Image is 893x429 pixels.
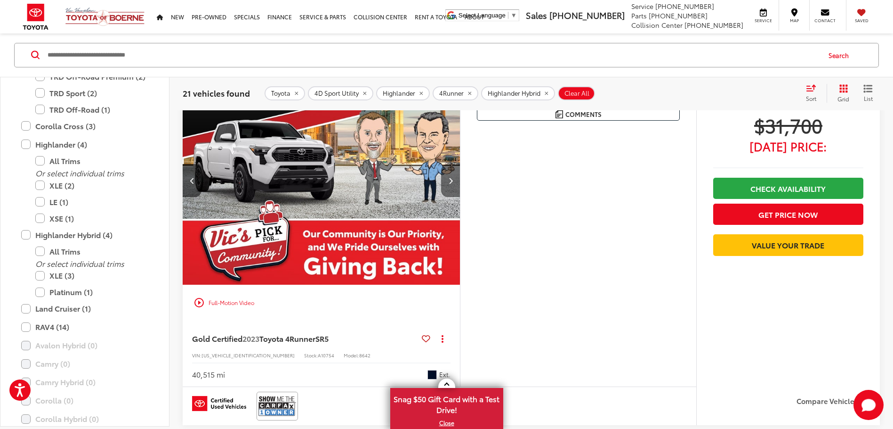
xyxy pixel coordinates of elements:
[182,76,461,285] a: 2023 Toyota 4Runner SR52023 Toyota 4Runner SR52023 Toyota 4Runner SR52023 Toyota 4Runner SR5
[21,338,148,354] label: Avalon Hybrid (0)
[271,90,290,97] span: Toyota
[35,284,148,301] label: Platinum (1)
[258,394,296,419] img: CarFax One Owner
[796,396,870,406] label: Compare Vehicle
[304,352,318,359] span: Stock:
[427,370,437,379] span: Blue
[315,333,329,344] span: SR5
[35,101,148,118] label: TRD Off-Road (1)
[511,12,517,19] span: ▼
[192,333,242,344] span: Gold Certified
[433,86,478,100] button: remove 4Runner
[318,352,334,359] span: A10754
[21,319,148,336] label: RAV4 (14)
[259,333,315,344] span: Toyota 4Runner
[827,84,856,103] button: Grid View
[35,243,148,260] label: All Trims
[565,110,602,119] span: Comments
[21,227,148,243] label: Highlander Hybrid (4)
[713,204,863,225] button: Get Price Now
[47,44,820,66] input: Search by Make, Model, or Keyword
[35,177,148,194] label: XLE (2)
[21,301,148,317] label: Land Cruiser (1)
[359,352,370,359] span: 8642
[814,17,836,24] span: Contact
[631,1,653,11] span: Service
[549,9,625,21] span: [PHONE_NUMBER]
[383,90,415,97] span: Highlander
[684,20,743,30] span: [PHONE_NUMBER]
[481,86,555,100] button: remove Highlander%20Hybrid
[564,90,589,97] span: Clear All
[753,17,774,24] span: Service
[201,352,295,359] span: [US_VEHICLE_IDENTIFICATION_NUMBER]
[35,85,148,101] label: TRD Sport (2)
[442,335,443,342] span: dropdown dots
[526,9,547,21] span: Sales
[459,12,506,19] span: Select Language
[192,352,201,359] span: VIN:
[655,1,714,11] span: [PHONE_NUMBER]
[242,333,259,344] span: 2023
[837,95,849,103] span: Grid
[631,11,647,20] span: Parts
[183,87,250,99] span: 21 vehicles found
[308,86,373,100] button: remove 4D%20Sport%20Utility
[713,141,863,151] span: [DATE] Price:
[35,153,148,169] label: All Trims
[508,12,508,19] span: ​
[35,210,148,227] label: XSE (1)
[344,352,359,359] span: Model:
[558,86,595,100] button: Clear All
[649,11,708,20] span: [PHONE_NUMBER]
[35,167,124,178] i: Or select individual trims
[21,118,148,134] label: Corolla Cross (3)
[192,369,225,380] div: 40,515 mi
[631,20,683,30] span: Collision Center
[441,164,460,197] button: Next image
[820,43,862,67] button: Search
[21,411,148,428] label: Corolla Hybrid (0)
[314,90,359,97] span: 4D Sport Utility
[488,90,540,97] span: Highlander Hybrid
[192,396,246,411] img: Toyota Certified Used Vehicles
[21,374,148,391] label: Camry Hybrid (0)
[801,84,827,103] button: Select sort value
[853,390,884,420] svg: Start Chat
[183,164,201,197] button: Previous image
[863,94,873,102] span: List
[376,86,430,100] button: remove Highlander
[439,90,464,97] span: 4Runner
[265,86,305,100] button: remove Toyota
[555,110,563,118] img: Comments
[35,268,148,284] label: XLE (3)
[391,389,502,418] span: Snag $50 Gift Card with a Test Drive!
[713,234,863,256] a: Value Your Trade
[713,113,863,137] span: $31,700
[806,94,816,102] span: Sort
[35,258,124,269] i: Or select individual trims
[192,333,418,344] a: Gold Certified2023Toyota 4RunnerSR5
[477,108,680,121] button: Comments
[21,136,148,153] label: Highlander (4)
[182,76,461,285] div: 2023 Toyota 4Runner SR5 4
[851,17,872,24] span: Saved
[21,393,148,409] label: Corolla (0)
[65,7,145,26] img: Vic Vaughan Toyota of Boerne
[434,330,451,346] button: Actions
[856,84,880,103] button: List View
[21,356,148,372] label: Camry (0)
[182,76,461,286] img: 2023 Toyota 4Runner SR5
[439,370,451,379] span: Ext.
[713,178,863,199] a: Check Availability
[35,194,148,210] label: LE (1)
[784,17,805,24] span: Map
[853,390,884,420] button: Toggle Chat Window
